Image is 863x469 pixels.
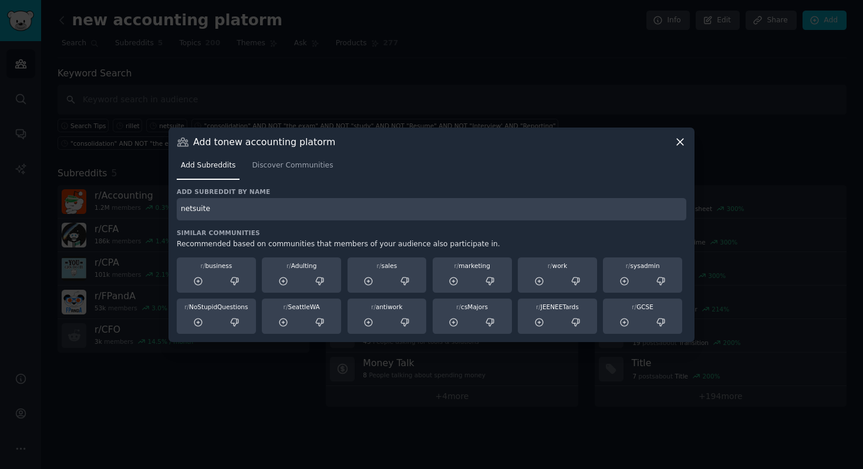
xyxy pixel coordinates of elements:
span: r/ [454,262,459,269]
div: sales [352,262,423,270]
input: Enter subreddit name and press enter [177,198,686,221]
span: Discover Communities [252,160,333,171]
div: business [181,262,252,270]
h3: Add subreddit by name [177,187,686,196]
span: r/ [284,303,288,310]
span: r/ [184,303,189,310]
span: r/ [286,262,291,269]
span: r/ [201,262,205,269]
a: Discover Communities [248,156,337,180]
span: r/ [632,303,636,310]
span: r/ [377,262,382,269]
div: GCSE [607,303,678,311]
div: antiwork [352,303,423,311]
div: marketing [437,262,508,270]
div: SeattleWA [266,303,337,311]
div: sysadmin [607,262,678,270]
span: r/ [371,303,376,310]
div: work [522,262,593,270]
div: Recommended based on communities that members of your audience also participate in. [177,239,686,250]
h3: Add to new accounting platorm [193,136,335,148]
span: r/ [548,262,552,269]
div: Adulting [266,262,337,270]
div: csMajors [437,303,508,311]
div: NoStupidQuestions [181,303,252,311]
span: r/ [456,303,461,310]
h3: Similar Communities [177,229,686,237]
span: r/ [626,262,631,269]
div: JEENEETards [522,303,593,311]
a: Add Subreddits [177,156,240,180]
span: r/ [536,303,541,310]
span: Add Subreddits [181,160,235,171]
